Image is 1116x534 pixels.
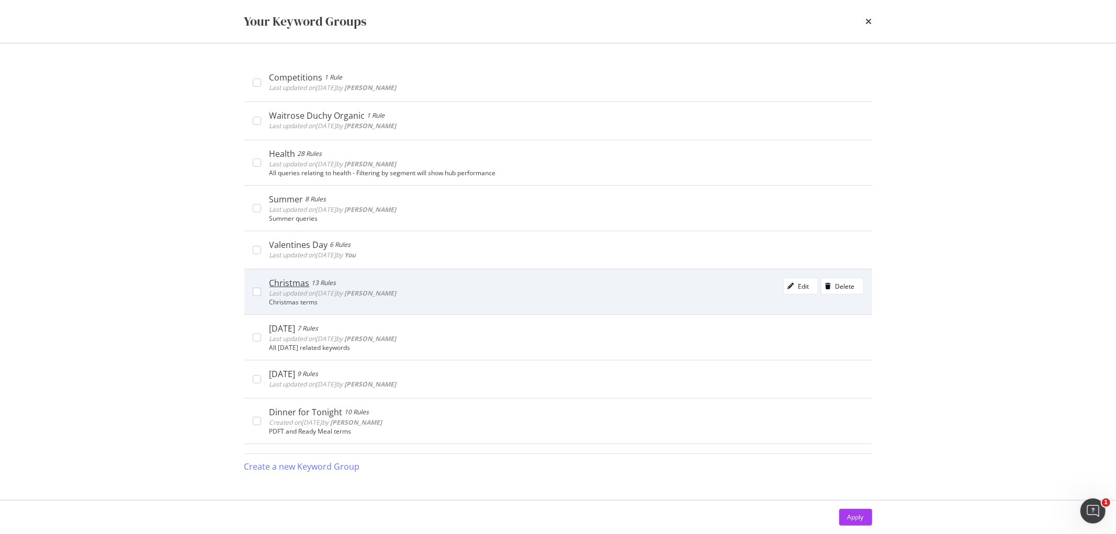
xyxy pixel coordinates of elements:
b: [PERSON_NAME] [345,160,397,168]
span: Last updated on [DATE] by [269,380,397,389]
div: Summer [269,194,303,204]
b: [PERSON_NAME] [345,121,397,130]
div: 9 Rules [298,369,319,379]
b: [PERSON_NAME] [331,418,382,427]
b: [PERSON_NAME] [345,380,397,389]
div: All [DATE] related keywords [269,344,864,351]
div: Retro puds [269,452,313,463]
div: 1 Rule [325,72,343,83]
div: 10 Rules [345,407,369,417]
div: times [866,13,872,30]
iframe: Intercom live chat [1080,498,1106,524]
div: Christmas terms [269,299,864,306]
b: [PERSON_NAME] [345,205,397,214]
div: [DATE] [269,323,296,334]
button: Delete [821,278,864,294]
div: Competitions [269,72,323,83]
div: 7 Rules [298,323,319,334]
div: 8 Rules [306,194,326,204]
div: Your Keyword Groups [244,13,367,30]
span: Created on [DATE] by [269,418,382,427]
button: Edit [783,278,818,294]
div: Valentines Day [269,240,328,250]
span: Last updated on [DATE] by [269,289,397,298]
span: Last updated on [DATE] by [269,334,397,343]
div: Waitrose Duchy Organic [269,110,365,121]
button: Apply [839,509,872,526]
div: Christmas [269,278,310,288]
div: Summer queries [269,215,864,222]
div: Health [269,149,296,159]
div: Edit [798,282,809,291]
div: 28 Rules [315,452,340,463]
div: Dinner for Tonight [269,407,343,417]
b: [PERSON_NAME] [345,83,397,92]
div: 6 Rules [330,240,351,250]
b: [PERSON_NAME] [345,334,397,343]
div: Delete [836,282,855,291]
div: [DATE] [269,369,296,379]
span: 1 [1102,498,1110,507]
div: Apply [848,513,864,521]
div: PDFT and Ready Meal terms [269,428,864,435]
span: Last updated on [DATE] by [269,83,397,92]
div: 1 Rule [367,110,385,121]
span: Last updated on [DATE] by [269,251,356,259]
span: Last updated on [DATE] by [269,121,397,130]
div: 28 Rules [298,149,322,159]
span: Last updated on [DATE] by [269,205,397,214]
div: Create a new Keyword Group [244,461,360,473]
b: You [345,251,356,259]
button: Create a new Keyword Group [244,454,360,479]
span: Last updated on [DATE] by [269,160,397,168]
b: [PERSON_NAME] [345,289,397,298]
div: 13 Rules [312,278,336,288]
div: All queries relating to health - Filtering by segment will show hub performance [269,169,864,177]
